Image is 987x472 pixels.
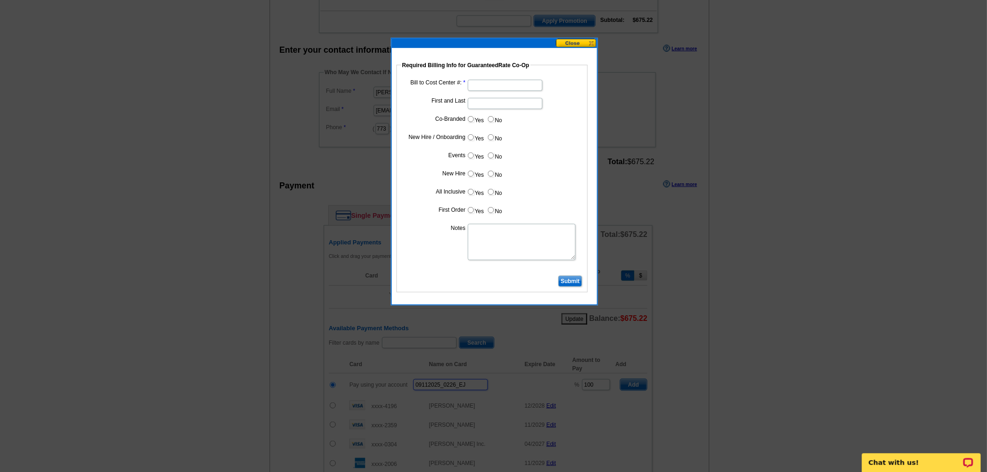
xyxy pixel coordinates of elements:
[558,276,582,287] input: Submit
[488,134,494,140] input: No
[403,97,466,105] label: First and Last
[487,114,502,125] label: No
[403,187,466,196] label: All Inclusive
[488,153,494,159] input: No
[467,132,484,143] label: Yes
[468,171,474,177] input: Yes
[467,187,484,197] label: Yes
[468,189,474,195] input: Yes
[403,115,466,123] label: Co-Branded
[487,168,502,179] label: No
[403,169,466,178] label: New Hire
[468,207,474,213] input: Yes
[467,150,484,161] label: Yes
[488,171,494,177] input: No
[488,189,494,195] input: No
[487,205,502,215] label: No
[856,443,987,472] iframe: LiveChat chat widget
[488,207,494,213] input: No
[468,116,474,122] input: Yes
[468,134,474,140] input: Yes
[403,78,466,87] label: Bill to Cost Center #:
[488,116,494,122] input: No
[467,168,484,179] label: Yes
[468,153,474,159] input: Yes
[401,61,530,69] legend: Required Billing Info for GuaranteedRate Co-Op
[467,205,484,215] label: Yes
[487,132,502,143] label: No
[403,151,466,160] label: Events
[403,133,466,141] label: New Hire / Onboarding
[467,114,484,125] label: Yes
[487,150,502,161] label: No
[403,224,466,232] label: Notes
[403,206,466,214] label: First Order
[487,187,502,197] label: No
